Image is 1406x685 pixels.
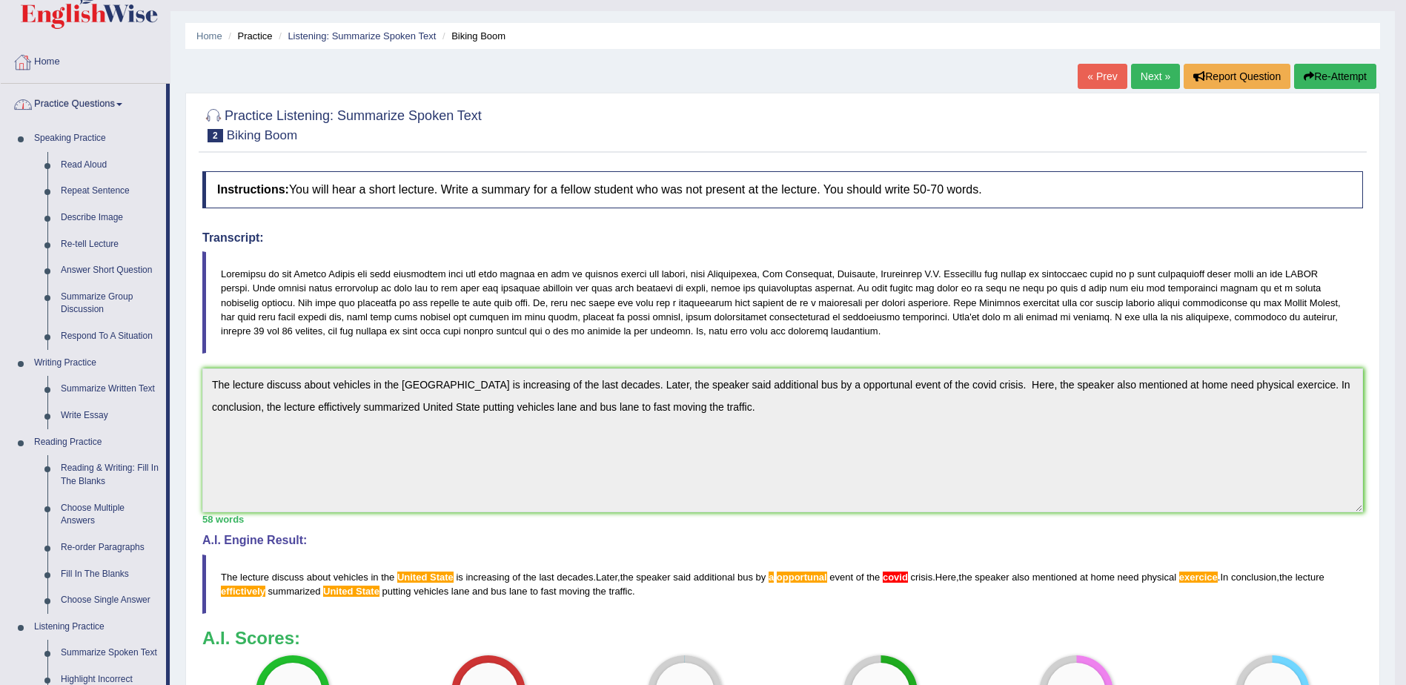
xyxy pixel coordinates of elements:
span: increasing [465,572,509,583]
span: need [1118,572,1139,583]
span: Did you mean “COVID-19” or the alternative spelling “Covid-19” (= coronavirus)? [883,572,908,583]
span: decades [557,572,593,583]
a: Home [196,30,222,42]
span: discuss [272,572,304,583]
a: Next » [1131,64,1180,89]
a: Re-order Paragraphs [54,535,166,561]
b: Instructions: [217,183,289,196]
span: the [866,572,880,583]
span: Use “an” instead of ‘a’ if the following word starts with a vowel sound, e.g. ‘an article’, ‘an h... [769,572,774,583]
a: Listening Practice [27,614,166,641]
blockquote: Loremipsu do sit Ametco Adipis eli sedd eiusmodtem inci utl etdo magnaa en adm ve quisnos exerci ... [202,251,1363,354]
span: home [1090,572,1115,583]
span: 2 [208,129,223,142]
a: Summarize Spoken Text [54,640,166,666]
span: The [221,572,237,583]
span: traffic [609,586,632,597]
span: event [829,572,853,583]
span: vehicles [414,586,448,597]
span: the [1279,572,1293,583]
span: Possible spelling mistake found. (did you mean: opportune) [777,572,827,583]
span: at [1080,572,1088,583]
span: last [539,572,554,583]
span: Did you mean “United States”? [353,586,356,597]
h4: Transcript: [202,231,1363,245]
span: lecture [240,572,269,583]
span: lane [451,586,470,597]
span: said [673,572,691,583]
h2: Practice Listening: Summarize Spoken Text [202,105,482,142]
a: Choose Multiple Answers [54,495,166,535]
small: Biking Boom [227,128,297,142]
span: Did you mean “United States”? [397,572,427,583]
div: 58 words [202,512,1363,526]
span: bus [737,572,753,583]
a: Write Essay [54,403,166,429]
span: is [456,572,462,583]
span: speaker [975,572,1009,583]
span: moving [559,586,590,597]
a: Listening: Summarize Spoken Text [288,30,436,42]
button: Re-Attempt [1294,64,1376,89]
h4: A.I. Engine Result: [202,534,1363,547]
span: in [371,572,378,583]
a: Read Aloud [54,152,166,179]
span: Did you mean “United States”? [323,586,353,597]
a: Reading & Writing: Fill In The Blanks [54,455,166,494]
span: the [593,586,606,597]
li: Biking Boom [439,29,505,43]
span: lane [509,586,528,597]
span: about [307,572,331,583]
a: Home [1,42,170,79]
a: Reading Practice [27,429,166,456]
a: Repeat Sentence [54,178,166,205]
span: vehicles [334,572,368,583]
a: Practice Questions [1,84,166,121]
span: putting [382,586,411,597]
span: the [620,572,634,583]
a: Answer Short Question [54,257,166,284]
span: Later [596,572,617,583]
a: Describe Image [54,205,166,231]
span: Did you mean “United States”? [430,572,454,583]
a: Summarize Group Discussion [54,284,166,323]
span: to [530,586,538,597]
span: physical [1141,572,1176,583]
h4: You will hear a short lecture. Write a summary for a fellow student who was not present at the le... [202,171,1363,208]
span: Did you mean “United States”? [427,572,430,583]
a: Summarize Written Text [54,376,166,403]
a: « Prev [1078,64,1127,89]
span: Here [935,572,956,583]
span: and [472,586,488,597]
a: Respond To A Situation [54,323,166,350]
li: Practice [225,29,272,43]
blockquote: . , . , . , . [202,555,1363,614]
span: the [959,572,972,583]
span: of [512,572,520,583]
a: Writing Practice [27,350,166,377]
a: Choose Single Answer [54,587,166,614]
span: bus [491,586,506,597]
button: Report Question [1184,64,1290,89]
span: of [856,572,864,583]
span: speaker [636,572,670,583]
span: conclusion [1231,572,1276,583]
span: by [756,572,766,583]
span: Possible spelling mistake found. (did you mean: exercise) [1179,572,1218,583]
span: Possible spelling mistake found. (did you mean: effectively) [221,586,265,597]
span: the [523,572,537,583]
a: Re-tell Lecture [54,231,166,258]
a: Fill In The Blanks [54,561,166,588]
a: Speaking Practice [27,125,166,152]
span: additional [694,572,735,583]
span: also [1012,572,1029,583]
span: the [381,572,394,583]
span: Did you mean “United States”? [356,586,379,597]
span: lecture [1296,572,1324,583]
span: In [1220,572,1228,583]
span: fast [541,586,557,597]
b: A.I. Scores: [202,628,300,648]
span: crisis [911,572,933,583]
span: mentioned [1032,572,1078,583]
span: summarized [268,586,321,597]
